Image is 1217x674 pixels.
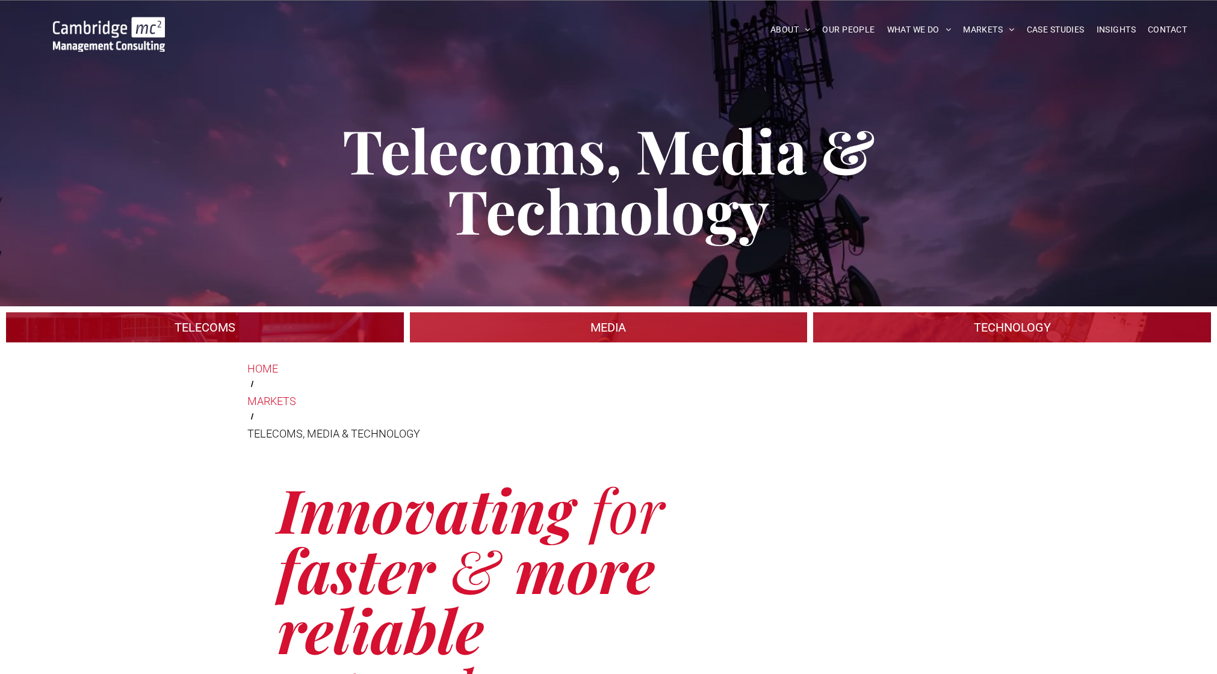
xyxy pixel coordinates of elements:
a: Your Business Transformed | Cambridge Management Consulting [53,19,165,31]
a: An industrial plant [6,312,404,342]
a: ABOUT [764,20,817,39]
a: CASE STUDIES [1021,20,1091,39]
span: for [590,469,664,549]
span: more reliable [277,529,655,669]
span: & [450,529,500,609]
a: A large mall with arched glass roof [813,312,1211,342]
a: MARKETS [247,393,970,409]
span: Innovating [277,469,574,549]
nav: Breadcrumbs [247,360,970,442]
span: faster [277,529,435,609]
a: OUR PEOPLE [816,20,881,39]
a: HOME [247,360,970,377]
a: INSIGHTS [1091,20,1142,39]
div: TELECOMS, MEDIA & TECHNOLOGY [247,425,970,442]
a: Media | Cambridge Management Consulting [410,312,808,342]
a: WHAT WE DO [881,20,958,39]
a: CONTACT [1142,20,1193,39]
a: MARKETS [957,20,1020,39]
img: Go to Homepage [53,17,165,52]
span: Telecoms, Media & Technology [342,110,875,250]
